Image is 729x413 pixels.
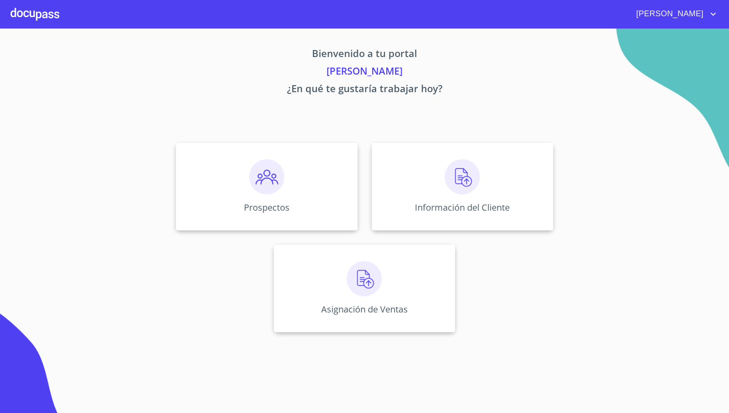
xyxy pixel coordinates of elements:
p: Prospectos [244,201,290,213]
img: prospectos.png [249,159,284,194]
p: [PERSON_NAME] [94,64,635,81]
p: Bienvenido a tu portal [94,46,635,64]
p: ¿En qué te gustaría trabajar hoy? [94,81,635,99]
p: Información del Cliente [415,201,510,213]
img: carga.png [347,261,382,296]
button: account of current user [630,7,718,21]
span: [PERSON_NAME] [630,7,708,21]
img: carga.png [445,159,480,194]
p: Asignación de Ventas [321,303,408,315]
